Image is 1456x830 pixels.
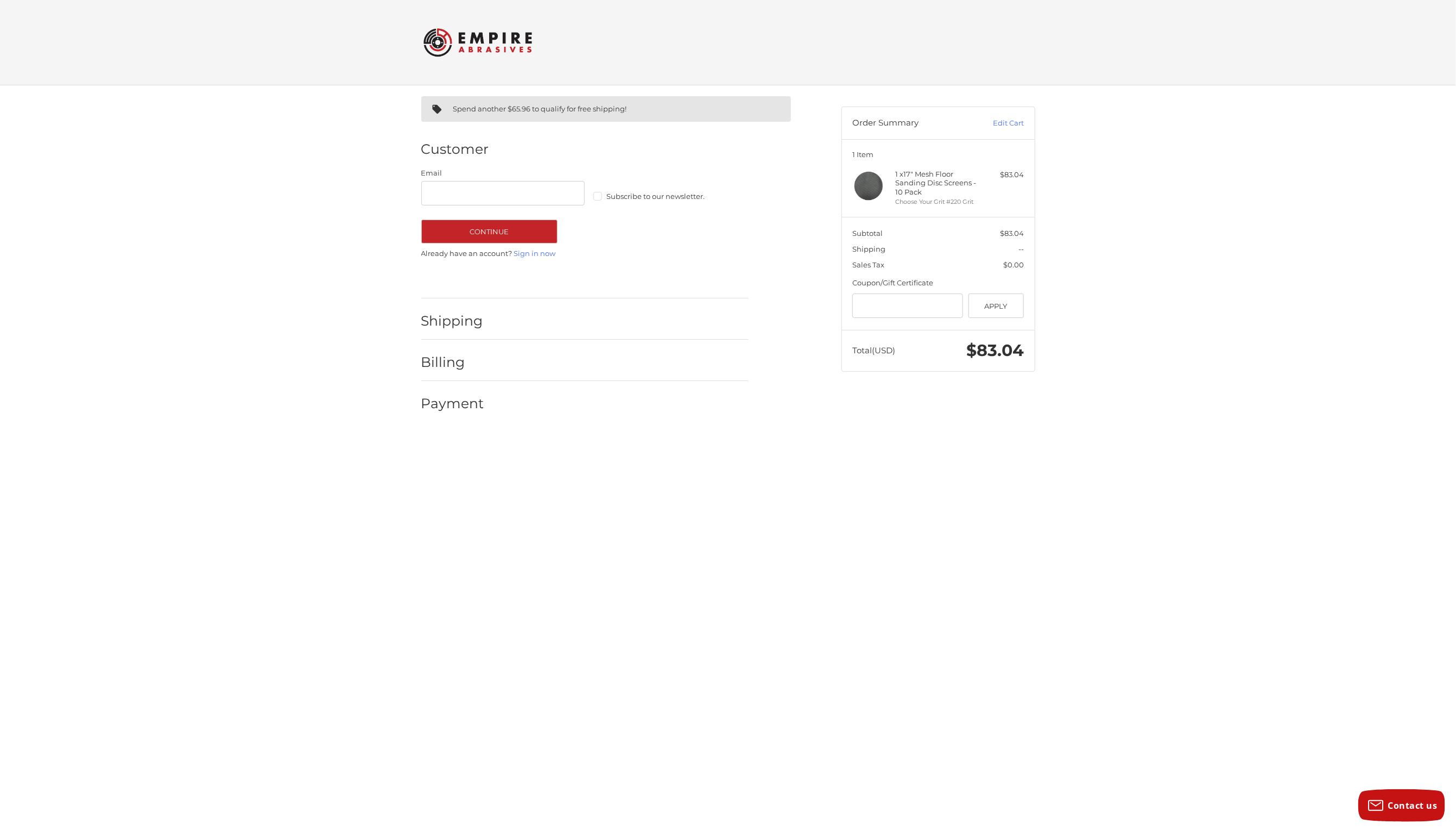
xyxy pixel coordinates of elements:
[421,220,558,244] button: Continue
[852,345,895,355] span: Total (USD)
[423,21,532,64] img: Empire Abrasives
[895,197,978,207] li: Choose Your Grit #220 Grit
[514,249,556,258] a: Sign in now
[852,260,884,269] span: Sales Tax
[981,170,1024,180] div: $83.04
[1388,800,1438,812] span: Contact us
[895,170,978,196] h4: 1 x 17" Mesh Floor Sanding Disc Screens - 10 Pack
[969,118,1024,129] a: Edit Cart
[968,294,1024,318] button: Apply
[966,340,1024,360] span: $83.04
[421,395,485,412] h2: Payment
[852,278,1024,289] div: Coupon/Gift Certificate
[852,245,885,253] span: Shipping
[852,229,883,238] span: Subtotal
[421,354,485,371] h2: Billing
[852,294,963,318] input: Gift Certificate or Coupon Code
[421,168,585,179] label: Email
[1018,245,1024,253] span: --
[852,150,1024,159] h3: 1 Item
[421,141,489,158] h2: Customer
[1003,260,1024,269] span: $0.00
[606,192,705,201] span: Subscribe to our newsletter.
[421,248,749,259] p: Already have an account?
[453,104,627,113] span: Spend another $65.96 to qualify for free shipping!
[852,118,969,129] h3: Order Summary
[421,313,485,329] h2: Shipping
[1000,229,1024,238] span: $83.04
[1358,789,1445,822] button: Contact us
